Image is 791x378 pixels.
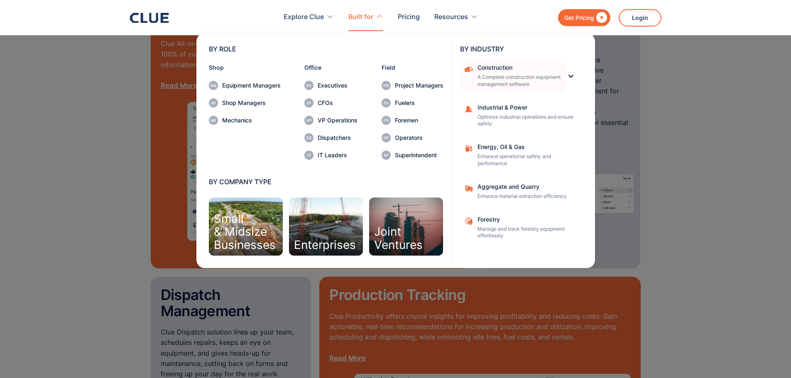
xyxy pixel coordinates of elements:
a: Operators [382,133,443,142]
div: Equipment Managers [222,83,281,88]
img: Aggregate and Quarry [464,184,473,193]
div: Enterprises [294,239,356,251]
div: Fuelers [395,100,443,106]
div: Resources [434,4,468,30]
div: Built for [348,4,373,30]
a: Superintendent [382,151,443,160]
div: Aggregate and Quarry [478,184,577,190]
div: BY INDUSTRY [460,46,583,52]
div: Construction [478,65,561,71]
nav: Built for [130,31,661,268]
div: Joint Ventures [374,225,423,251]
p: Optimize industrial operations and ensure safety [478,114,577,128]
div: Small & Midsize Businesses [214,212,276,251]
a: ForestryManage and track forestry equipment effortlessly [460,212,583,244]
a: Industrial & PowerOptimize industrial operations and ensure safety [460,100,583,132]
a: Enterprises [289,198,363,256]
p: Manage and track forestry equipment effortlessly [478,226,577,240]
div: Dispatchers [318,135,358,141]
div: Resources [434,4,478,30]
div: BY COMPANY TYPE [209,178,443,185]
div: Explore Clue [284,4,334,30]
a: Pricing [398,4,420,30]
div: Industrial & Power [478,105,577,110]
a: Get Pricing [558,9,610,26]
a: IT Leaders [304,151,358,160]
p: Enhance operational safety and performance [478,153,577,167]
div: Project Managers [395,83,443,88]
div: Built for [348,4,383,30]
div: Get Pricing [564,12,594,23]
a: Dispatchers [304,133,358,142]
div: Energy, Oil & Gas [478,144,577,150]
p: Enhance material extraction efficiency [478,193,577,200]
a: Aggregate and QuarryEnhance material extraction efficiency [460,180,583,204]
p: Clue Productivity offers crucial insights for improving profitability and reducing costs. Gain ac... [329,311,630,363]
div: VP Operations [318,117,358,123]
iframe: Chat Widget [749,338,791,378]
div: IT Leaders [318,152,358,158]
a: Shop Managers [209,98,281,107]
div: Forestry [478,217,577,222]
div: Field [382,65,443,71]
div: BY ROLE [209,46,443,52]
a: JointVentures [369,198,443,256]
a: ConstructionA Complete construction equipment management software [460,61,566,92]
a: Mechanics [209,116,281,125]
a: Read More [329,354,366,362]
h2: Dispatch Management [161,287,301,319]
a: VP Operations [304,116,358,125]
a: Energy, Oil & GasEnhance operational safety and performance [460,140,583,171]
div: Shop [209,65,281,71]
a: Small& MidsizeBusinesses [209,198,283,256]
div: Superintendent [395,152,443,158]
a: Equipment Managers [209,81,281,90]
div: Foremen [395,117,443,123]
div: Mechanics [222,117,281,123]
a: Executives [304,81,358,90]
a: Fuelers [382,98,443,107]
div: Explore Clue [284,4,324,30]
img: Construction [464,65,473,74]
img: fleet fuel icon [464,144,473,153]
p: A Complete construction equipment management software [478,74,561,88]
a: CFOs [304,98,358,107]
div: Office [304,65,358,71]
a: Foremen [382,116,443,125]
div: CFOs [318,100,358,106]
div:  [594,12,607,23]
div: ConstructionConstructionA Complete construction equipment management software [460,61,583,92]
div: Operators [395,135,443,141]
div: Shop Managers [222,100,281,106]
div: Executives [318,83,358,88]
img: Aggregate and Quarry [464,217,473,226]
a: Project Managers [382,81,443,90]
img: Construction cone icon [464,105,473,114]
a: Login [619,9,661,27]
h2: Production Tracking [329,287,630,303]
